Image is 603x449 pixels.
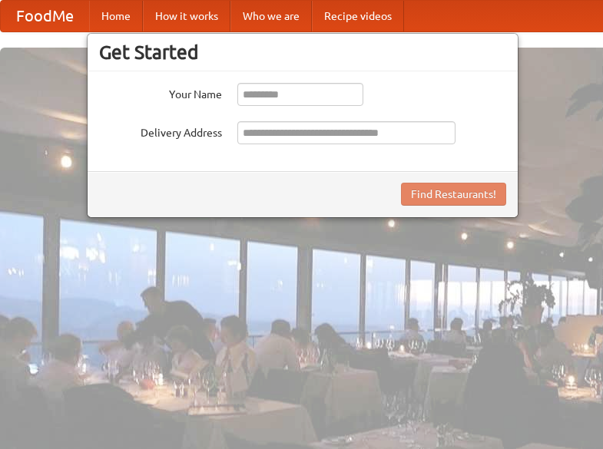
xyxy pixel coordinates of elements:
[89,1,143,31] a: Home
[99,83,222,102] label: Your Name
[99,41,506,64] h3: Get Started
[1,1,89,31] a: FoodMe
[99,121,222,140] label: Delivery Address
[401,183,506,206] button: Find Restaurants!
[230,1,312,31] a: Who we are
[143,1,230,31] a: How it works
[312,1,404,31] a: Recipe videos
